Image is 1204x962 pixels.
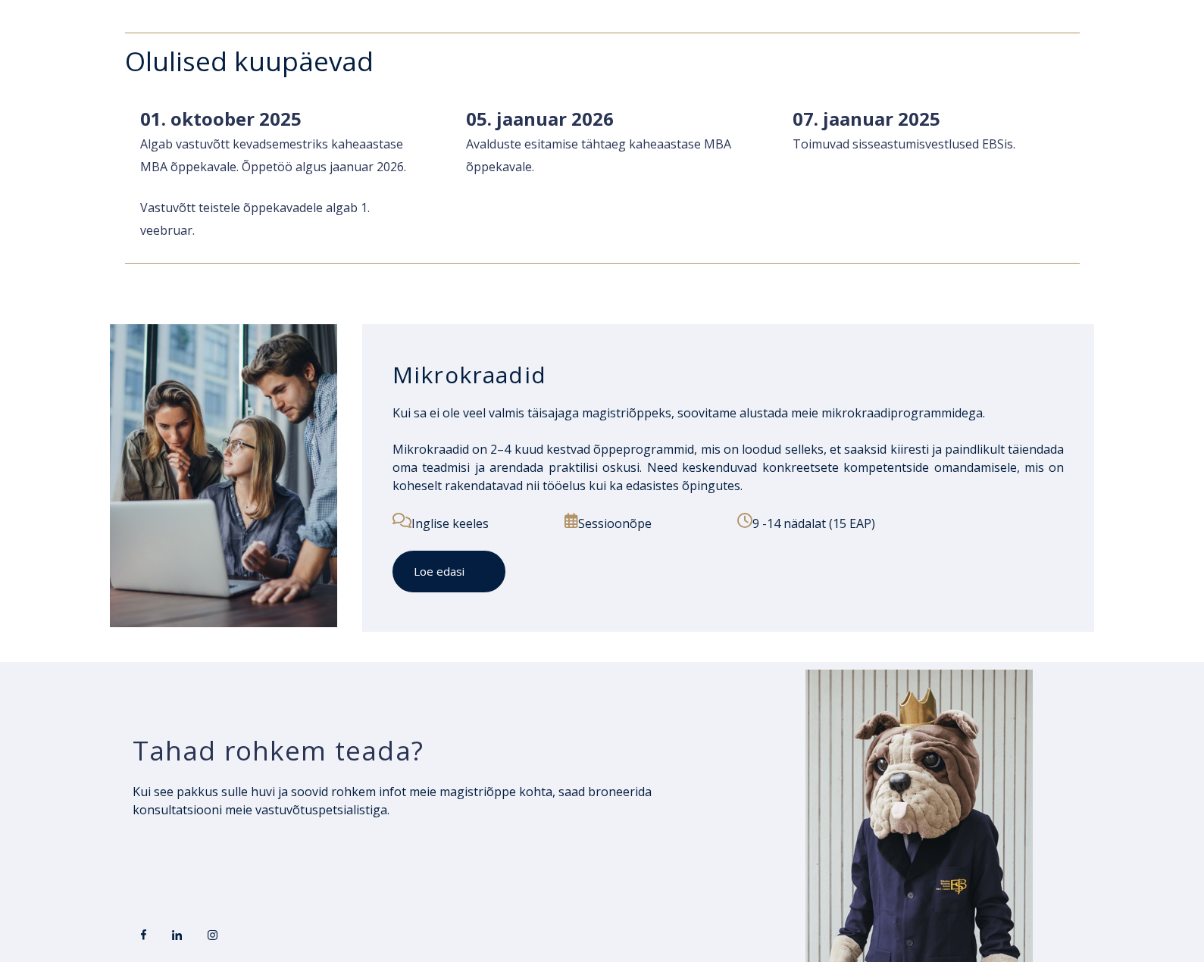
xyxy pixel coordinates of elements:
span: Kui sa ei ole veel valmis täisajaga magistriõppeks, soovitame alustada meie mikrokraadiprogrammid... [392,404,985,421]
span: Vastuvõtt teistele õppekavadele algab 1. veebruar. [140,199,370,239]
iframe: Embedded CTA [133,837,345,882]
span: Mikrokraadid on 2–4 kuud kestvad õppeprogrammid, mis on loodud selleks, et saaksid kiiresti ja pa... [392,441,1065,494]
h3: Mikrokraadid [392,361,1065,389]
h3: Tahad rohkem teada? [133,734,696,767]
span: T [793,136,801,152]
span: Algab vastuvõtt kevadsemestriks kaheaastase MBA õppekavale. Õppetöö algus jaanuar 2026. [140,136,406,175]
p: Inglise keeles [392,513,548,533]
span: muvad sisseastumisvestlused EBSis. [812,136,1015,152]
span: i [808,136,812,152]
span: Avalduste esitamise tähtaeg kaheaastase MBA õppekavale. [466,136,731,175]
p: 9 -14 nädalat (15 EAP) [737,513,1065,533]
p: Sessioonõpe [564,513,720,533]
span: 07. jaanuar 2025 [793,106,940,131]
span: 01. oktoober 2025 [140,106,302,131]
p: Kui see pakkus sulle huvi ja soovid rohkem infot meie magistriõppe kohta, saad broneerida konsult... [133,782,696,819]
span: o [801,136,808,152]
span: Olulised kuupäevad [125,43,374,79]
a: Loe edasi [392,551,505,592]
span: 05. jaanuar 2026 [466,106,614,131]
img: iStock-1320775580-1 [110,324,337,627]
